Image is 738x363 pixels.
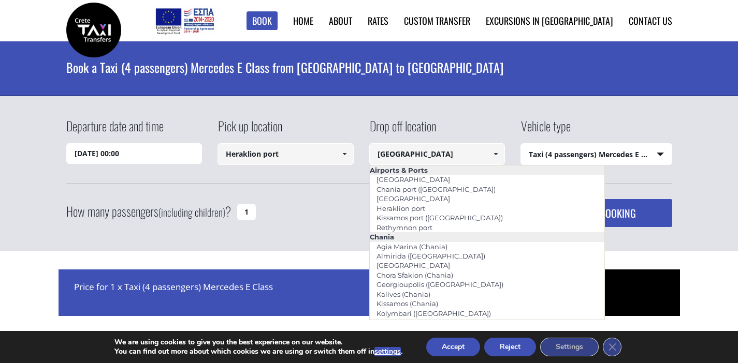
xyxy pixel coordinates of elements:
a: Book [247,11,278,31]
a: About [329,14,352,27]
a: Agia Marina (Chania) [370,239,454,254]
div: Price for 1 x Taxi (4 passengers) Mercedes E Class [59,269,369,316]
label: Pick up location [218,117,282,143]
h1: Book a Taxi (4 passengers) Mercedes E Class from [GEOGRAPHIC_DATA] to [GEOGRAPHIC_DATA] [66,41,672,93]
a: Show All Items [336,143,353,165]
a: Kolymbari ([GEOGRAPHIC_DATA]) [370,306,498,321]
a: Heraklion port [370,201,432,216]
label: Departure date and time [66,117,164,143]
span: Taxi (4 passengers) Mercedes E Class [521,144,672,165]
a: Almirida ([GEOGRAPHIC_DATA]) [370,249,492,263]
img: e-bannersEUERDF180X90.jpg [154,5,215,36]
p: You can find out more about which cookies we are using or switch them off in . [114,347,402,356]
button: settings [374,347,401,356]
a: Kissamos port ([GEOGRAPHIC_DATA]) [370,210,510,225]
button: Close GDPR Cookie Banner [603,338,621,356]
a: Excursions in [GEOGRAPHIC_DATA] [486,14,613,27]
input: Select pickup location [218,143,354,165]
label: How many passengers ? [66,199,231,224]
label: Drop off location [369,117,436,143]
a: Georgioupolis ([GEOGRAPHIC_DATA]) [370,277,510,292]
li: Airports & Ports [370,165,605,175]
a: Home [293,14,313,27]
a: [GEOGRAPHIC_DATA] [370,258,457,273]
a: Contact us [629,14,672,27]
button: Reject [484,338,536,356]
a: Custom Transfer [404,14,470,27]
a: Chania port ([GEOGRAPHIC_DATA]) [370,182,502,196]
label: Vehicle type [520,117,571,143]
button: Settings [540,338,599,356]
a: Kalives (Chania) [370,287,437,301]
a: [GEOGRAPHIC_DATA] [370,191,457,206]
input: Select drop-off location [369,143,505,165]
a: [GEOGRAPHIC_DATA] [370,172,457,187]
button: Accept [426,338,480,356]
a: Show All Items [487,143,504,165]
a: Rates [368,14,388,27]
img: Crete Taxi Transfers | Book a Taxi transfer from Heraklion city to Chania city | Crete Taxi Trans... [66,3,121,57]
a: Crete Taxi Transfers | Book a Taxi transfer from Heraklion city to Chania city | Crete Taxi Trans... [66,23,121,34]
li: Chania [370,232,605,241]
small: (including children) [158,204,225,220]
a: Chora Sfakion (Chania) [370,268,460,282]
a: Kissamos (Chania) [370,296,445,311]
p: We are using cookies to give you the best experience on our website. [114,338,402,347]
a: Rethymnon port [370,220,439,235]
